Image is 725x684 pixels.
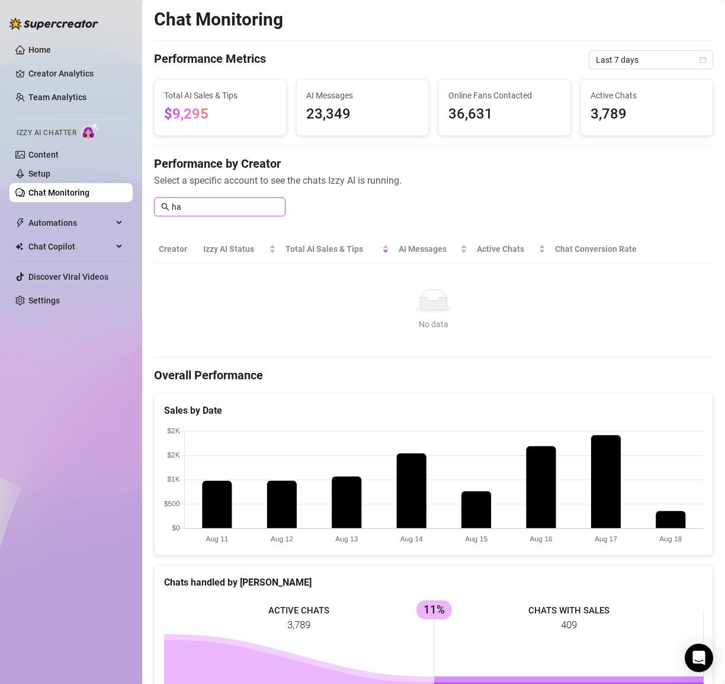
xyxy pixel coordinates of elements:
th: Izzy AI Status [198,235,280,263]
span: Last 7 days [596,51,706,69]
h4: Overall Performance [154,367,713,383]
span: Izzy AI Status [203,242,266,255]
span: AI Messages [306,89,419,102]
span: Chat Copilot [28,237,113,256]
img: AI Chatter [81,123,100,140]
span: Online Fans Contacted [448,89,561,102]
span: Total AI Sales & Tips [164,89,277,102]
a: Home [28,45,51,55]
a: Settings [28,296,60,305]
a: Setup [28,169,50,178]
div: Chats handled by [PERSON_NAME] [164,575,703,590]
h4: Performance by Creator [154,155,713,172]
h4: Performance Metrics [154,50,266,69]
div: No data [163,318,704,331]
th: Creator [154,235,198,263]
span: 3,789 [591,103,703,126]
th: Total AI Sales & Tips [281,235,394,263]
span: Active Chats [477,242,535,255]
h2: Chat Monitoring [154,8,283,31]
span: Select a specific account to see the chats Izzy AI is running. [154,173,713,188]
span: 36,631 [448,103,561,126]
div: Sales by Date [164,403,703,418]
span: Automations [28,213,113,232]
span: thunderbolt [15,218,25,228]
a: Chat Monitoring [28,188,89,197]
span: calendar [700,56,707,63]
a: Content [28,150,59,159]
span: 23,349 [306,103,419,126]
th: AI Messages [394,235,473,263]
img: Chat Copilot [15,242,23,251]
span: Izzy AI Chatter [17,127,76,139]
a: Discover Viral Videos [28,272,108,282]
img: logo-BBDzfeDw.svg [9,18,98,30]
span: Total AI Sales & Tips [285,242,380,255]
span: $9,295 [164,106,208,122]
a: Creator Analytics [28,64,123,83]
a: Team Analytics [28,92,86,102]
span: Active Chats [591,89,703,102]
th: Active Chats [472,235,550,263]
span: search [161,203,169,211]
div: Open Intercom Messenger [685,644,713,672]
span: AI Messages [399,242,458,255]
th: Chat Conversion Rate [550,235,657,263]
input: Search account... [172,200,278,213]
